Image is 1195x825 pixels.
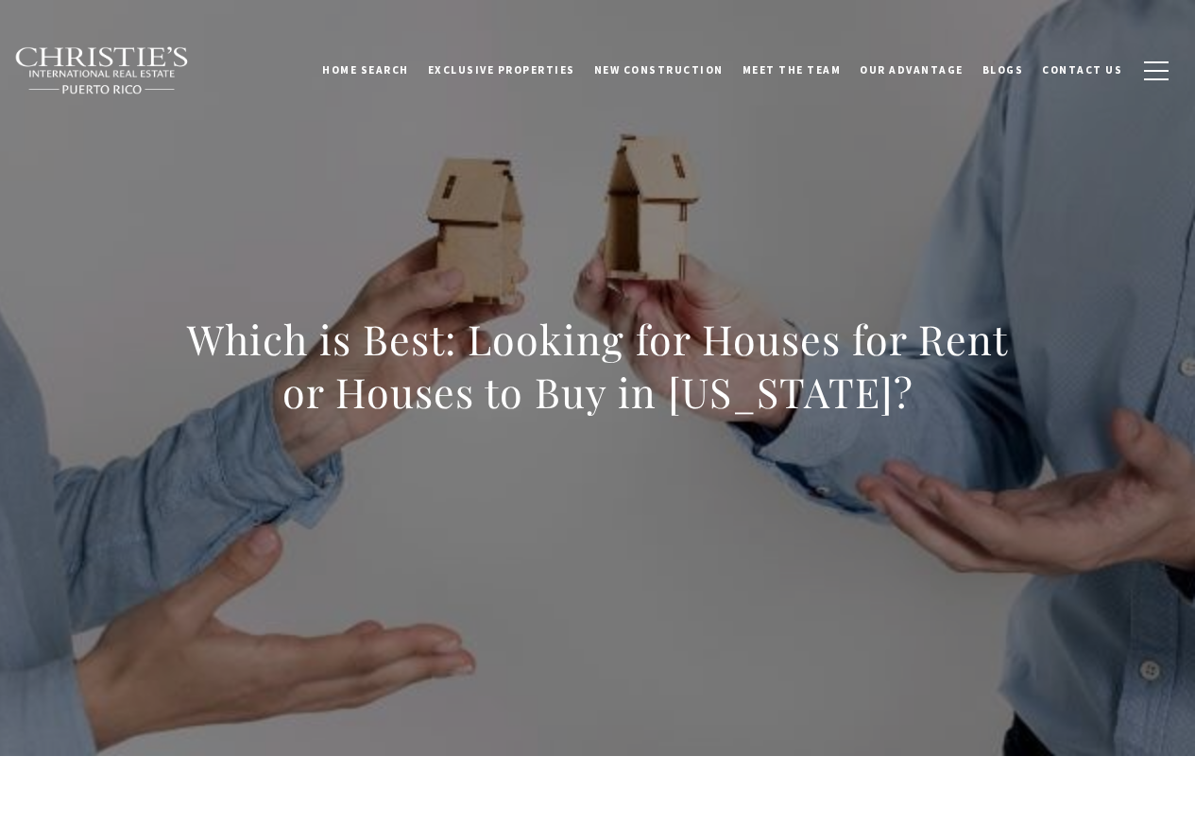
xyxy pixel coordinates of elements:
[313,46,418,94] a: Home Search
[585,46,733,94] a: New Construction
[733,46,851,94] a: Meet the Team
[14,46,190,95] img: Christie's International Real Estate black text logo
[181,313,1015,419] h1: Which is Best: Looking for Houses for Rent or Houses to Buy in [US_STATE]?
[1042,63,1122,77] span: Contact Us
[982,63,1024,77] span: Blogs
[428,63,575,77] span: Exclusive Properties
[418,46,585,94] a: Exclusive Properties
[973,46,1033,94] a: Blogs
[850,46,973,94] a: Our Advantage
[594,63,724,77] span: New Construction
[860,63,964,77] span: Our Advantage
